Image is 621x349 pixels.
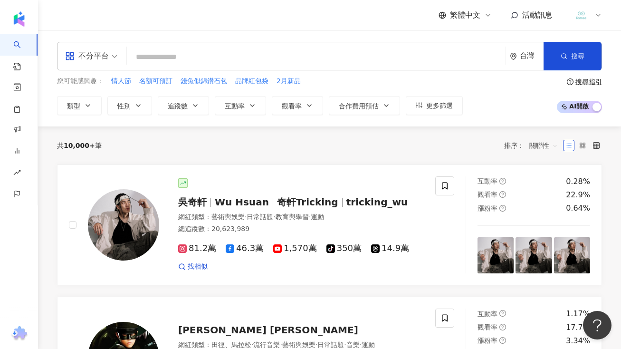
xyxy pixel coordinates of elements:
span: tricking_wu [346,196,408,208]
span: 奇軒Tricking [277,196,338,208]
span: 漲粉率 [478,337,497,344]
span: · [309,213,311,221]
span: 14.9萬 [371,243,409,253]
span: question-circle [499,310,506,317]
span: 10,000+ [64,142,95,149]
a: 找相似 [178,262,208,271]
button: 觀看率 [272,96,323,115]
span: question-circle [499,191,506,198]
span: 350萬 [326,243,362,253]
button: 情人節 [111,76,132,87]
span: Wu Hsuan [215,196,269,208]
span: 藝術與娛樂 [211,213,245,221]
span: 觀看率 [478,191,497,198]
div: 網紅類型 ： [178,213,424,222]
span: question-circle [499,337,506,344]
span: 流行音樂 [253,341,280,349]
div: 不分平台 [65,48,109,64]
span: 繁體中文 [450,10,480,20]
a: KOL Avatar吳奇軒Wu Hsuan奇軒Trickingtricking_wu網紅類型：藝術與娛樂·日常話題·教育與學習·運動總追蹤數：20,623,98981.2萬46.3萬1,570萬... [57,165,602,286]
div: 1.17% [566,309,590,319]
span: 您可能感興趣： [57,77,104,86]
span: 藝術與娛樂 [282,341,315,349]
span: 互動率 [225,102,245,110]
span: 觀看率 [478,323,497,331]
button: 名額可預訂 [139,76,173,87]
div: 0.28% [566,176,590,187]
button: 合作費用預估 [329,96,400,115]
span: 互動率 [478,177,497,185]
div: 3.34% [566,336,590,346]
button: 類型 [57,96,102,115]
img: post-image [478,237,514,273]
span: 情人節 [111,77,131,86]
span: 吳奇軒 [178,196,207,208]
img: post-image [516,237,552,273]
span: 教育與學習 [276,213,309,221]
span: · [360,341,362,349]
span: 搜尋 [571,52,584,60]
button: 更多篩選 [406,96,463,115]
button: 品牌紅包袋 [235,76,269,87]
span: 運動 [362,341,375,349]
img: KOL Avatar [88,189,159,261]
span: 追蹤數 [168,102,188,110]
span: 漲粉率 [478,204,497,212]
span: question-circle [499,324,506,330]
button: 互動率 [215,96,266,115]
span: question-circle [499,205,506,212]
span: 關聯性 [529,138,558,153]
span: 運動 [311,213,324,221]
button: 2月新品 [276,76,301,87]
div: 台灣 [520,52,544,60]
span: 81.2萬 [178,243,216,253]
span: rise [13,163,21,184]
img: logo icon [11,11,27,27]
div: 17.7% [566,322,590,333]
img: LOGO%E8%9D%A6%E7%9A%AE2.png [572,6,590,24]
span: 活動訊息 [522,10,553,19]
span: 1,570萬 [273,243,317,253]
span: question-circle [499,178,506,184]
span: 音樂 [346,341,360,349]
div: 搜尋指引 [575,78,602,86]
span: 46.3萬 [226,243,264,253]
div: 共 筆 [57,142,102,149]
span: 名額可預訂 [139,77,172,86]
span: [PERSON_NAME] [PERSON_NAME] [178,324,358,336]
div: 排序： [504,138,563,153]
span: 日常話題 [317,341,344,349]
span: 找相似 [188,262,208,271]
span: 田徑、馬拉松 [211,341,251,349]
button: 追蹤數 [158,96,209,115]
span: 性別 [117,102,131,110]
div: 0.64% [566,203,590,213]
span: 更多篩選 [426,102,453,109]
a: search [13,34,32,71]
img: post-image [554,237,590,273]
span: 觀看率 [282,102,302,110]
img: chrome extension [10,326,29,341]
iframe: Help Scout Beacon - Open [583,311,611,339]
span: environment [510,53,517,60]
span: 日常話題 [247,213,273,221]
span: appstore [65,51,75,61]
button: 錢兔似錦鑽石包 [180,76,228,87]
span: · [251,341,253,349]
span: · [273,213,275,221]
span: 互動率 [478,310,497,318]
span: · [344,341,346,349]
button: 搜尋 [544,42,602,70]
span: · [315,341,317,349]
span: 品牌紅包袋 [235,77,268,86]
span: 錢兔似錦鑽石包 [181,77,227,86]
span: question-circle [567,78,573,85]
span: · [280,341,282,349]
span: · [245,213,247,221]
button: 性別 [107,96,152,115]
span: 合作費用預估 [339,102,379,110]
span: 類型 [67,102,80,110]
div: 22.9% [566,190,590,200]
div: 總追蹤數 ： 20,623,989 [178,224,424,234]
